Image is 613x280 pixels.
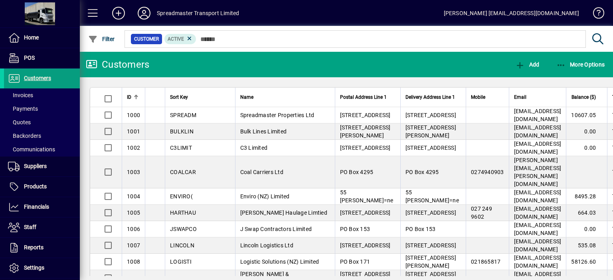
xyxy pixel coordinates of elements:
span: 1003 [127,169,140,175]
span: Postal Address Line 1 [340,93,387,102]
span: More Options [556,61,605,68]
span: 1007 [127,242,140,249]
span: [EMAIL_ADDRESS][DOMAIN_NAME] [514,238,562,253]
span: Mobile [471,93,485,102]
span: JSWAPCO [170,226,197,232]
span: Name [240,93,253,102]
span: Spreadmaster Properties Ltd [240,112,314,118]
div: Mobile [471,93,504,102]
span: Settings [24,264,44,271]
div: Balance ($) [571,93,603,102]
span: PO Box 153 [340,226,370,232]
span: C3 Limited [240,145,268,151]
a: Invoices [4,88,80,102]
span: Products [24,183,47,190]
span: [PERSON_NAME] Haulage Limtied [240,210,327,216]
span: Enviro (NZ) Limited [240,193,290,200]
span: HARTHAU [170,210,196,216]
span: PO Box 4295 [340,169,374,175]
span: [STREET_ADDRESS][PERSON_NAME] [405,255,456,269]
span: [STREET_ADDRESS] [340,145,391,151]
div: Email [514,93,562,102]
span: Logistic Solutions (NZ) Limited [240,258,319,265]
span: COALCAR [170,169,196,175]
span: Suppliers [24,163,47,169]
a: Suppliers [4,157,80,176]
span: 027 249 9602 [471,206,492,220]
span: Financials [24,204,49,210]
span: PO Box 153 [405,226,436,232]
span: [EMAIL_ADDRESS][DOMAIN_NAME] [514,255,562,269]
span: 1004 [127,193,140,200]
span: Staff [24,224,36,230]
span: Add [515,61,539,68]
a: Payments [4,102,80,116]
span: BULKLIN [170,128,194,135]
span: Sort Key [170,93,188,102]
div: Customers [86,58,149,71]
a: Financials [4,197,80,217]
span: [STREET_ADDRESS][PERSON_NAME] [340,124,391,139]
span: 0274940903 [471,169,504,175]
span: Payments [8,106,38,112]
button: Add [513,57,541,72]
span: Backorders [8,133,41,139]
span: 55 [PERSON_NAME]=ne [340,189,394,204]
span: Filter [88,36,115,42]
a: Knowledge Base [587,2,603,27]
span: PO Box 171 [340,258,370,265]
span: 1001 [127,128,140,135]
a: Staff [4,217,80,237]
td: 10607.05 [566,107,607,123]
span: 1002 [127,145,140,151]
span: Balance ($) [571,93,596,102]
a: Settings [4,258,80,278]
span: J Swap Contractors Limited [240,226,312,232]
div: Name [240,93,330,102]
span: [PERSON_NAME][EMAIL_ADDRESS][PERSON_NAME][DOMAIN_NAME] [514,157,562,187]
span: Active [168,36,184,42]
span: 1006 [127,226,140,232]
a: Home [4,28,80,48]
span: Communications [8,146,55,153]
td: 58126.60 [566,254,607,270]
span: [EMAIL_ADDRESS][DOMAIN_NAME] [514,124,562,139]
span: POS [24,55,35,61]
span: [STREET_ADDRESS] [405,210,456,216]
td: 8495.28 [566,188,607,205]
button: Profile [131,6,157,20]
span: [STREET_ADDRESS] [405,242,456,249]
span: Invoices [8,92,33,98]
td: 664.03 [566,205,607,221]
span: Bulk Lines Limited [240,128,287,135]
span: Lincoln Logistics Ltd [240,242,293,249]
td: 535.08 [566,237,607,254]
span: 1008 [127,258,140,265]
span: SPREADM [170,112,196,118]
span: Delivery Address Line 1 [405,93,455,102]
td: 0.00 [566,140,607,156]
span: ID [127,93,131,102]
span: [STREET_ADDRESS] [405,112,456,118]
span: [EMAIL_ADDRESS][DOMAIN_NAME] [514,206,562,220]
span: [EMAIL_ADDRESS][DOMAIN_NAME] [514,141,562,155]
span: [STREET_ADDRESS][PERSON_NAME] [405,124,456,139]
span: 021865817 [471,258,500,265]
a: Communications [4,143,80,156]
span: Customer [134,35,159,43]
span: 1000 [127,112,140,118]
a: Backorders [4,129,80,143]
span: Coal Carriers Ltd [240,169,283,175]
span: Quotes [8,119,31,125]
button: Add [106,6,131,20]
span: Email [514,93,526,102]
td: 0.00 [566,221,607,237]
span: [STREET_ADDRESS] [340,242,391,249]
span: PO Box 4295 [405,169,439,175]
span: Customers [24,75,51,81]
mat-chip: Activation Status: Active [164,34,196,44]
a: Reports [4,238,80,258]
span: LINCOLN [170,242,194,249]
span: Reports [24,244,44,251]
td: 0.00 [566,123,607,140]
